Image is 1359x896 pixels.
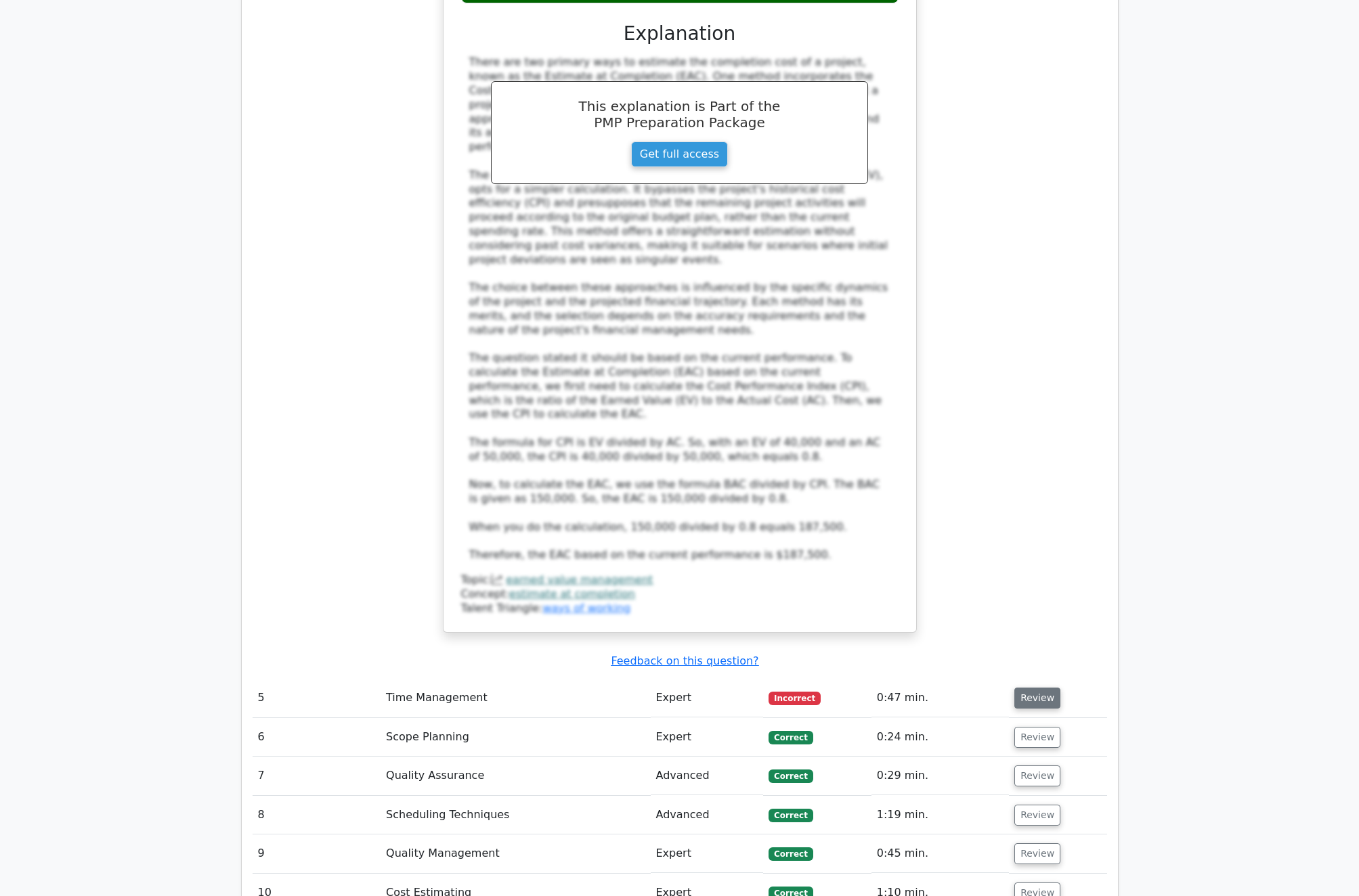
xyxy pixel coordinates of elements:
[253,834,381,873] td: 9
[253,757,381,795] td: 7
[461,573,899,587] div: Topic:
[1014,688,1060,709] button: Review
[769,769,813,783] span: Correct
[253,796,381,834] td: 8
[1014,765,1060,786] button: Review
[769,847,813,861] span: Correct
[461,573,899,615] div: Talent Triangle:
[871,757,1009,795] td: 0:29 min.
[871,718,1009,757] td: 0:24 min.
[469,55,890,562] div: There are two primary ways to estimate the completion cost of a project, known as the Estimate at...
[651,796,764,834] td: Advanced
[506,573,653,586] a: earned value management
[651,834,764,873] td: Expert
[381,757,650,795] td: Quality Assurance
[461,587,899,602] div: Concept:
[469,22,890,45] h3: Explanation
[631,141,728,167] a: Get full access
[871,796,1009,834] td: 1:19 min.
[611,654,758,667] a: Feedback on this question?
[871,679,1009,717] td: 0:47 min.
[542,602,630,614] a: ways of working
[871,834,1009,873] td: 0:45 min.
[651,757,764,795] td: Advanced
[381,796,650,834] td: Scheduling Techniques
[1014,805,1060,826] button: Review
[1014,727,1060,748] button: Review
[769,809,813,822] span: Correct
[381,718,650,757] td: Scope Planning
[381,834,650,873] td: Quality Management
[1014,843,1060,864] button: Review
[509,587,635,600] a: estimate at completion
[769,731,813,744] span: Correct
[381,679,650,717] td: Time Management
[253,679,381,717] td: 5
[253,718,381,757] td: 6
[769,692,821,705] span: Incorrect
[651,679,764,717] td: Expert
[651,718,764,757] td: Expert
